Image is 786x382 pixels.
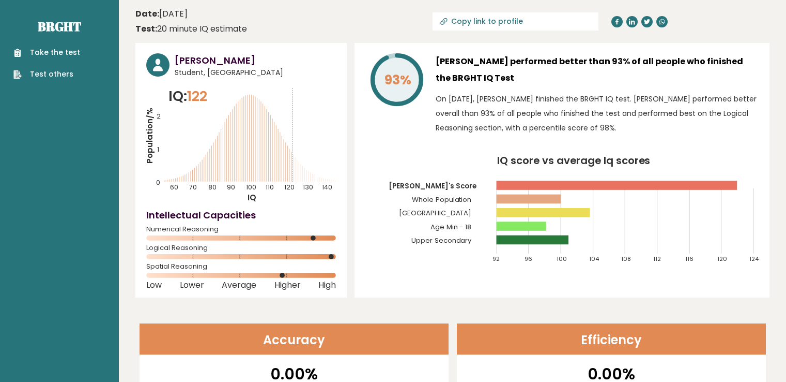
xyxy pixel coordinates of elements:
[222,283,256,287] span: Average
[135,8,159,20] b: Date:
[157,112,161,121] tspan: 2
[411,236,472,245] tspan: Upper Secondary
[322,183,332,192] tspan: 140
[208,183,217,192] tspan: 80
[227,183,235,192] tspan: 90
[284,183,295,192] tspan: 120
[146,265,336,269] span: Spatial Reasoning
[157,145,159,154] tspan: 1
[399,208,472,218] tspan: [GEOGRAPHIC_DATA]
[430,222,472,232] tspan: Age Min - 18
[621,255,631,263] tspan: 108
[266,183,274,192] tspan: 110
[303,183,313,192] tspan: 130
[13,69,80,80] a: Test others
[246,183,256,192] tspan: 100
[189,183,197,192] tspan: 70
[248,192,256,203] tspan: IQ
[140,324,449,355] header: Accuracy
[750,255,760,263] tspan: 124
[135,8,188,20] time: [DATE]
[384,71,411,89] tspan: 93%
[436,92,759,135] p: On [DATE], [PERSON_NAME] finished the BRGHT IQ test. [PERSON_NAME] performed better overall than ...
[412,195,472,204] tspan: Whole Population
[653,255,661,263] tspan: 112
[13,47,80,58] a: Take the test
[389,181,476,191] tspan: [PERSON_NAME]'s Score
[175,53,336,67] h3: [PERSON_NAME]
[38,18,81,35] a: Brght
[497,153,651,168] tspan: IQ score vs average Iq scores
[457,324,766,355] header: Efficiency
[146,283,162,287] span: Low
[135,23,247,35] div: 20 minute IQ estimate
[171,183,179,192] tspan: 60
[156,178,160,187] tspan: 0
[146,246,336,250] span: Logical Reasoning
[685,255,693,263] tspan: 116
[318,283,336,287] span: High
[718,255,728,263] tspan: 120
[187,86,207,106] span: 122
[146,208,336,222] h4: Intellectual Capacities
[180,283,204,287] span: Lower
[168,86,207,107] p: IQ:
[589,255,599,263] tspan: 104
[525,255,532,263] tspan: 96
[146,227,336,231] span: Numerical Reasoning
[492,255,500,263] tspan: 92
[436,53,759,86] h3: [PERSON_NAME] performed better than 93% of all people who finished the BRGHT IQ Test
[274,283,301,287] span: Higher
[175,67,336,78] span: Student, [GEOGRAPHIC_DATA]
[144,108,155,164] tspan: Population/%
[135,23,157,35] b: Test:
[557,255,567,263] tspan: 100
